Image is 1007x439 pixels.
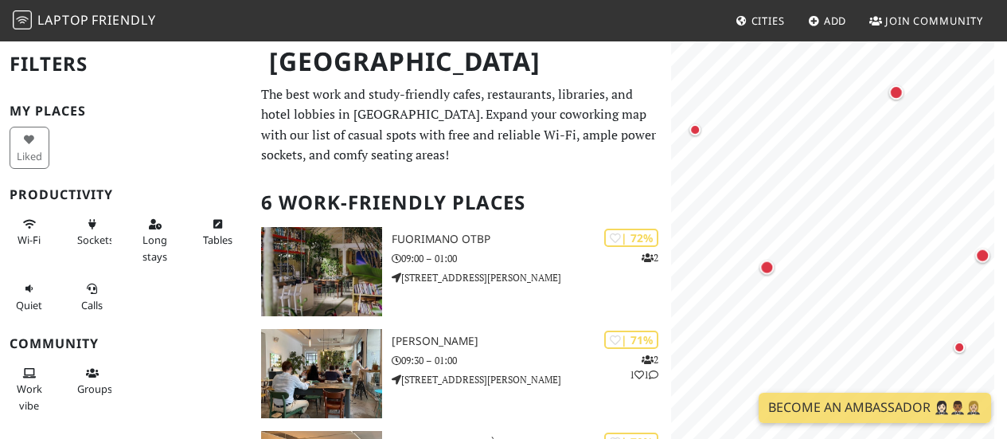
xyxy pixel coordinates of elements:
a: Cities [729,6,791,35]
h2: 6 Work-Friendly Places [261,178,662,227]
h3: Productivity [10,187,242,202]
a: Join Community [863,6,989,35]
button: Work vibe [10,360,49,418]
span: Group tables [77,382,112,396]
span: Long stays [142,233,167,263]
span: Power sockets [77,233,114,247]
button: Sockets [72,211,112,253]
div: | 72% [604,229,658,247]
p: 2 [642,250,658,265]
span: People working [17,382,42,412]
p: 2 1 1 [630,352,658,382]
span: Join Community [885,14,983,28]
span: Work-friendly tables [203,233,232,247]
div: | 71% [604,331,658,349]
h3: Community [10,336,242,351]
img: Fuorimano OTBP [261,227,382,316]
h1: [GEOGRAPHIC_DATA] [256,40,668,84]
a: Become an Ambassador 🤵🏻‍♀️🤵🏾‍♂️🤵🏼‍♀️ [759,393,991,423]
span: Friendly [92,11,155,29]
span: Add [824,14,847,28]
span: Quiet [16,298,42,312]
div: Map marker [886,82,907,103]
button: Tables [198,211,238,253]
img: oTTo [261,329,382,418]
p: 09:30 – 01:00 [392,353,671,368]
span: Laptop [37,11,89,29]
h3: Fuorimano OTBP [392,233,671,246]
span: Stable Wi-Fi [18,233,41,247]
div: Map marker [950,338,970,357]
div: Map marker [686,120,705,139]
p: 09:00 – 01:00 [392,251,671,266]
a: oTTo | 71% 211 [PERSON_NAME] 09:30 – 01:00 [STREET_ADDRESS][PERSON_NAME] [252,329,671,418]
button: Quiet [10,276,49,318]
p: The best work and study-friendly cafes, restaurants, libraries, and hotel lobbies in [GEOGRAPHIC_... [261,84,662,166]
div: Map marker [973,245,993,265]
a: LaptopFriendly LaptopFriendly [13,7,156,35]
span: Video/audio calls [81,298,103,312]
button: Calls [72,276,112,318]
h3: My Places [10,104,242,119]
p: [STREET_ADDRESS][PERSON_NAME] [392,372,671,387]
button: Long stays [135,211,175,269]
h2: Filters [10,40,242,88]
a: Add [802,6,853,35]
p: [STREET_ADDRESS][PERSON_NAME] [392,270,671,285]
img: LaptopFriendly [13,10,32,29]
button: Groups [72,360,112,402]
button: Wi-Fi [10,211,49,253]
h3: [PERSON_NAME] [392,335,671,348]
div: Map marker [757,257,778,277]
span: Cities [751,14,785,28]
a: Fuorimano OTBP | 72% 2 Fuorimano OTBP 09:00 – 01:00 [STREET_ADDRESS][PERSON_NAME] [252,227,671,316]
